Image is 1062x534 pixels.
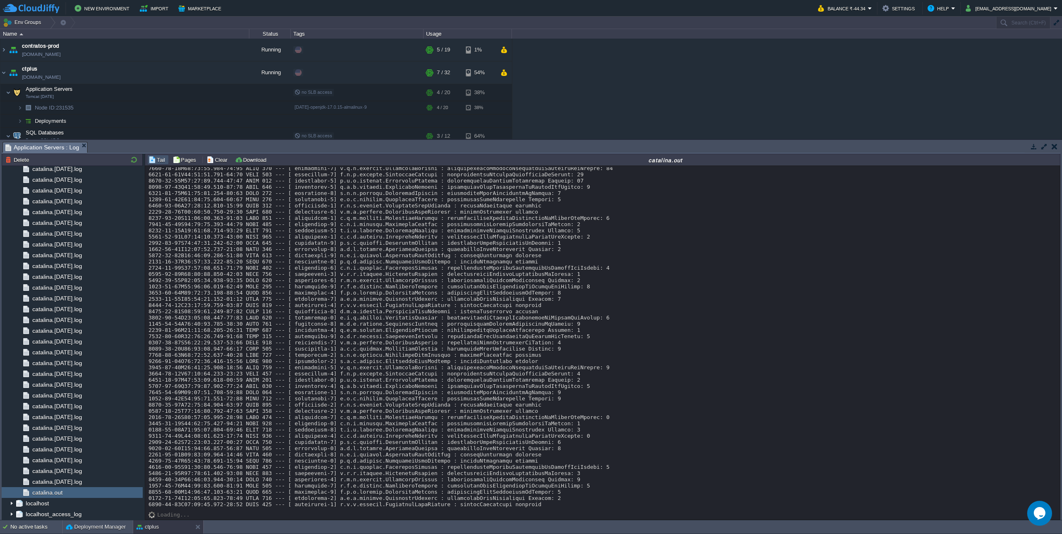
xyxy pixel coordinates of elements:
[22,42,59,50] a: contratos-prod
[466,101,493,114] div: 38%
[466,61,493,84] div: 54%
[3,17,44,28] button: Env Groups
[31,392,83,399] a: catalina.[DATE].log
[31,241,83,248] a: catalina.[DATE].log
[424,29,512,39] div: Usage
[31,230,83,237] a: catalina.[DATE].log
[31,219,83,227] a: catalina.[DATE].log
[149,156,168,163] button: Tail
[25,85,74,93] span: Application Servers
[34,104,75,111] span: 231535
[22,65,38,73] span: ctplus
[31,402,83,410] a: catalina.[DATE].log
[31,359,83,367] a: catalina.[DATE].log
[31,198,83,205] a: catalina.[DATE].log
[7,39,19,61] img: AMDAwAAAACH5BAEAAAAALAAAAAABAAEAAAICRAEAOw==
[17,115,22,127] img: AMDAwAAAACH5BAEAAAAALAAAAAABAAEAAAICRAEAOw==
[295,90,332,95] span: no SLB access
[6,128,11,144] img: AMDAwAAAACH5BAEAAAAALAAAAAABAAEAAAICRAEAOw==
[272,156,1059,163] div: catalina.out
[149,512,157,518] img: AMDAwAAAACH5BAEAAAAALAAAAAABAAEAAAICRAEAOw==
[19,33,23,35] img: AMDAwAAAACH5BAEAAAAALAAAAAABAAEAAAICRAEAOw==
[31,349,83,356] span: catalina.[DATE].log
[0,39,7,61] img: AMDAwAAAACH5BAEAAAAALAAAAAABAAEAAAICRAEAOw==
[34,117,68,124] a: Deployments
[157,512,190,518] div: Loading...
[11,84,23,101] img: AMDAwAAAACH5BAEAAAAALAAAAAABAAEAAAICRAEAOw==
[24,500,50,507] a: localhost
[31,424,83,432] span: catalina.[DATE].log
[178,3,224,13] button: Marketplace
[31,165,83,173] a: catalina.[DATE].log
[31,316,83,324] a: catalina.[DATE].log
[31,381,83,388] a: catalina.[DATE].log
[31,467,83,475] a: catalina.[DATE].log
[26,138,59,143] span: PostgreSQL 17.5
[235,156,269,163] button: Download
[31,305,83,313] span: catalina.[DATE].log
[1027,501,1054,526] iframe: chat widget
[6,84,11,101] img: AMDAwAAAACH5BAEAAAAALAAAAAABAAEAAAICRAEAOw==
[10,520,62,534] div: No active tasks
[35,105,56,111] span: Node ID:
[31,370,83,378] a: catalina.[DATE].log
[31,446,83,453] span: catalina.[DATE].log
[5,156,32,163] button: Delete
[31,456,83,464] a: catalina.[DATE].log
[75,3,132,13] button: New Environment
[466,128,493,144] div: 64%
[437,101,448,114] div: 4 / 20
[31,413,83,421] a: catalina.[DATE].log
[34,104,75,111] a: Node ID:231535
[24,510,83,518] a: localhost_access_log
[295,105,367,110] span: [DATE]-openjdk-17.0.15-almalinux-9
[437,84,450,101] div: 4 / 20
[0,61,7,84] img: AMDAwAAAACH5BAEAAAAALAAAAAABAAEAAAICRAEAOw==
[17,101,22,114] img: AMDAwAAAACH5BAEAAAAALAAAAAABAAEAAAICRAEAOw==
[31,176,83,183] a: catalina.[DATE].log
[928,3,951,13] button: Help
[25,129,65,136] a: SQL DatabasesPostgreSQL 17.5
[31,262,83,270] a: catalina.[DATE].log
[31,327,83,334] span: catalina.[DATE].log
[22,73,61,81] a: [DOMAIN_NAME]
[31,273,83,280] a: catalina.[DATE].log
[31,187,83,194] a: catalina.[DATE].log
[25,129,65,136] span: SQL Databases
[466,39,493,61] div: 1%
[966,3,1054,13] button: [EMAIL_ADDRESS][DOMAIN_NAME]
[5,142,79,153] span: Application Servers : Log
[31,208,83,216] span: catalina.[DATE].log
[26,94,54,99] span: Tomcat [DATE]
[22,50,61,59] a: [DOMAIN_NAME]
[3,3,59,14] img: CloudJiffy
[31,251,83,259] a: catalina.[DATE].log
[31,295,83,302] span: catalina.[DATE].log
[66,523,126,531] button: Deployment Manager
[437,39,450,61] div: 5 / 19
[22,101,34,114] img: AMDAwAAAACH5BAEAAAAALAAAAAABAAEAAAICRAEAOw==
[291,29,423,39] div: Tags
[882,3,917,13] button: Settings
[1,29,249,39] div: Name
[437,61,450,84] div: 7 / 32
[31,489,64,496] a: catalina.out
[31,435,83,442] a: catalina.[DATE].log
